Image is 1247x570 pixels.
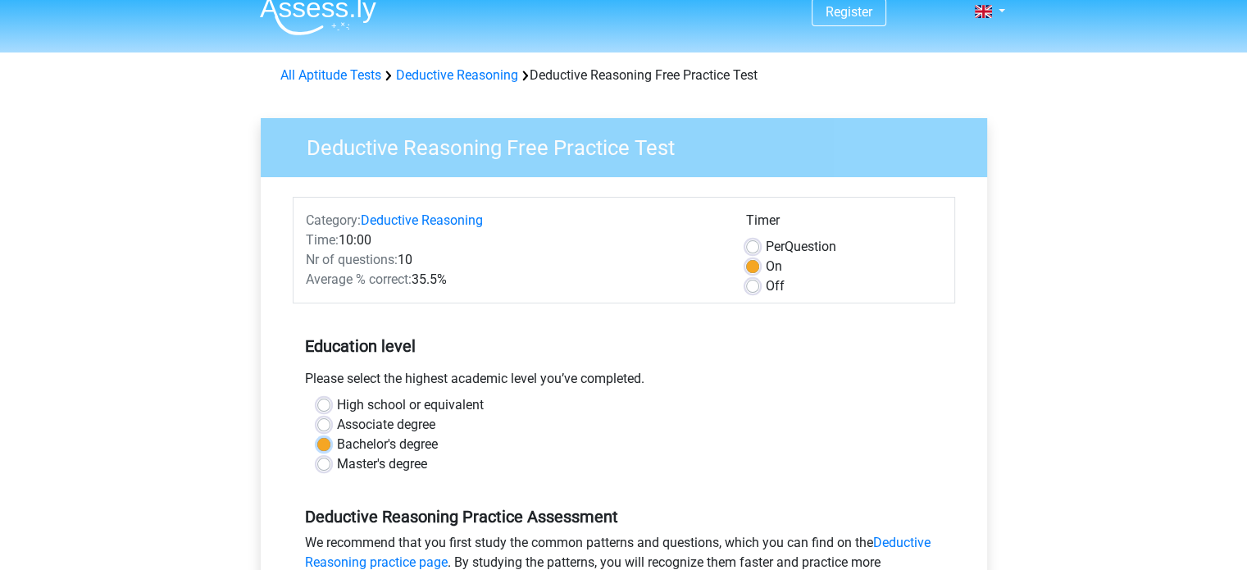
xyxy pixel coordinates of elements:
label: Bachelor's degree [337,435,438,454]
h5: Education level [305,330,943,363]
a: Deductive Reasoning [361,212,483,228]
h5: Deductive Reasoning Practice Assessment [305,507,943,527]
span: Nr of questions: [306,252,398,267]
span: Per [766,239,785,254]
span: Time: [306,232,339,248]
label: On [766,257,782,276]
a: Register [826,4,872,20]
span: Category: [306,212,361,228]
label: High school or equivalent [337,395,484,415]
div: Deductive Reasoning Free Practice Test [274,66,974,85]
label: Off [766,276,785,296]
label: Master's degree [337,454,427,474]
span: Average % correct: [306,271,412,287]
label: Associate degree [337,415,435,435]
a: Deductive Reasoning [396,67,518,83]
h3: Deductive Reasoning Free Practice Test [287,129,975,161]
a: All Aptitude Tests [280,67,381,83]
div: Please select the highest academic level you’ve completed. [293,369,955,395]
div: 10 [294,250,734,270]
div: Timer [746,211,942,237]
label: Question [766,237,836,257]
div: 35.5% [294,270,734,290]
div: 10:00 [294,230,734,250]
